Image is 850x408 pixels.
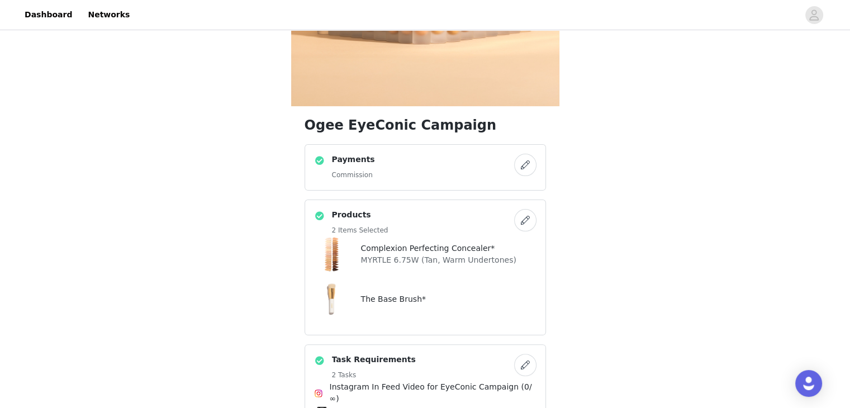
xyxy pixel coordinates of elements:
[809,6,819,24] div: avatar
[795,370,822,397] div: Open Intercom Messenger
[332,170,375,180] h5: Commission
[305,115,546,135] h1: Ogee EyeConic Campaign
[361,254,516,266] p: MYRTLE 6.75W (Tan, Warm Undertones)
[322,281,341,317] img: The Base Brush*
[332,370,416,380] h5: 2 Tasks
[18,2,79,27] a: Dashboard
[305,200,546,335] div: Products
[314,236,350,272] img: Complexion Perfecting Concealer*
[330,381,536,405] span: Instagram In Feed Video for EyeConic Campaign (0/∞)
[332,154,375,165] h4: Payments
[305,144,546,191] div: Payments
[81,2,136,27] a: Networks
[361,293,426,305] h4: The Base Brush*
[332,354,416,366] h4: Task Requirements
[332,209,388,221] h4: Products
[332,225,388,235] h5: 2 Items Selected
[361,243,516,254] h4: Complexion Perfecting Concealer*
[314,389,323,398] img: Instagram Icon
